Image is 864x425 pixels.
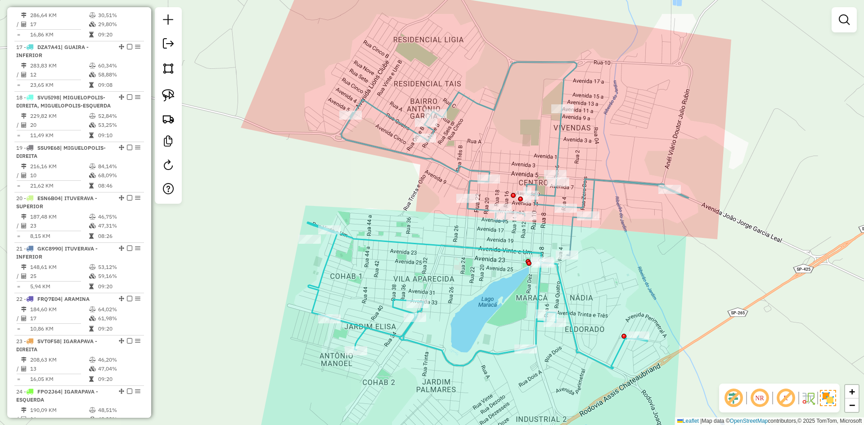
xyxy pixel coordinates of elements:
[16,20,21,29] td: /
[89,22,96,27] i: % de utilização da cubagem
[30,272,89,281] td: 25
[700,418,702,424] span: |
[16,415,21,424] td: /
[89,133,94,138] i: Tempo total em rota
[16,232,21,241] td: =
[21,63,27,68] i: Distância Total
[98,181,140,190] td: 08:46
[30,221,89,230] td: 23
[30,375,89,384] td: 16,05 KM
[16,388,98,403] span: 24 -
[98,406,140,415] td: 48,51%
[127,94,132,100] em: Finalizar rota
[98,282,140,291] td: 09:20
[16,70,21,79] td: /
[127,338,132,344] em: Finalizar rota
[98,70,140,79] td: 58,88%
[159,156,177,176] a: Reroteirizar Sessão
[30,61,89,70] td: 283,83 KM
[16,338,97,353] span: | IGARAPAVA - DIREITA
[89,82,94,88] i: Tempo total em rota
[158,109,178,129] a: Criar rota
[30,305,89,314] td: 184,60 KM
[61,295,90,302] span: | ARAMINA
[30,121,89,130] td: 20
[135,44,140,49] em: Opções
[820,390,836,406] img: Exibir/Ocultar setores
[775,387,796,409] span: Exibir rótulo
[127,296,132,301] em: Finalizar rota
[30,81,89,89] td: 23,65 KM
[16,144,106,159] span: | MIGUELOPOLIS-DIREITA
[21,173,27,178] i: Total de Atividades
[98,121,140,130] td: 53,25%
[135,389,140,394] em: Opções
[89,264,96,270] i: % de utilização do peso
[30,324,89,333] td: 10,86 KM
[30,30,89,39] td: 16,86 KM
[30,314,89,323] td: 17
[16,245,98,260] span: 21 -
[98,364,140,373] td: 47,04%
[119,338,124,344] em: Alterar sequência das rotas
[37,144,60,151] span: SSU9E68
[21,122,27,128] i: Total de Atividades
[849,386,855,397] span: +
[89,223,96,228] i: % de utilização da cubagem
[135,246,140,251] em: Opções
[98,375,140,384] td: 09:20
[16,81,21,89] td: =
[89,326,94,331] i: Tempo total em rota
[30,70,89,79] td: 12
[37,245,61,252] span: GKC8990
[21,223,27,228] i: Total de Atividades
[16,195,97,210] span: | ITUVERAVA - SUPERIOR
[135,145,140,150] em: Opções
[98,162,140,171] td: 84,14%
[89,376,94,382] i: Tempo total em rota
[135,296,140,301] em: Opções
[749,387,770,409] span: Ocultar NR
[127,195,132,201] em: Finalizar rota
[127,246,132,251] em: Finalizar rota
[89,366,96,371] i: % de utilização da cubagem
[21,164,27,169] i: Distância Total
[37,388,61,395] span: FPO2J64
[30,112,89,121] td: 229,82 KM
[98,30,140,39] td: 09:20
[723,387,744,409] span: Exibir deslocamento
[98,324,140,333] td: 09:20
[37,44,61,50] span: DZA7A41
[16,44,89,58] span: | GUAIRA - INFERIOR
[89,173,96,178] i: % de utilização da cubagem
[30,282,89,291] td: 5,94 KM
[162,62,175,75] img: Selecionar atividades - polígono
[127,44,132,49] em: Finalizar rota
[16,144,106,159] span: 19 -
[16,121,21,130] td: /
[89,113,96,119] i: % de utilização do peso
[89,72,96,77] i: % de utilização da cubagem
[21,72,27,77] i: Total de Atividades
[16,388,98,403] span: | IGARAPAVA - ESQUERDA
[89,407,96,413] i: % de utilização do peso
[89,416,96,422] i: % de utilização da cubagem
[89,13,96,18] i: % de utilização do peso
[16,44,89,58] span: 17 -
[677,418,699,424] a: Leaflet
[98,232,140,241] td: 08:26
[21,22,27,27] i: Total de Atividades
[37,338,60,344] span: SVT0F58
[16,375,21,384] td: =
[21,273,27,279] i: Total de Atividades
[89,273,96,279] i: % de utilização da cubagem
[16,195,97,210] span: 20 -
[30,364,89,373] td: 13
[89,63,96,68] i: % de utilização do peso
[98,221,140,230] td: 47,31%
[675,417,864,425] div: Map data © contributors,© 2025 TomTom, Microsoft
[119,44,124,49] em: Alterar sequência das rotas
[98,314,140,323] td: 61,98%
[21,13,27,18] i: Distância Total
[16,30,21,39] td: =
